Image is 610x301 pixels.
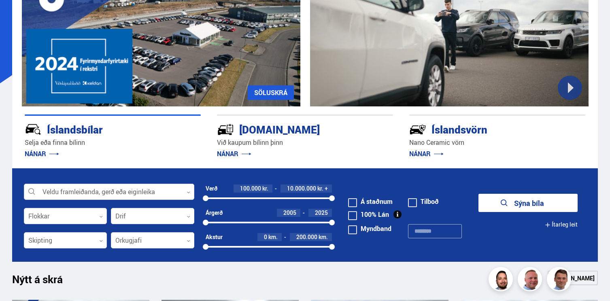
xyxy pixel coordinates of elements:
[240,184,261,192] span: 100.000
[206,185,217,192] div: Verð
[217,121,234,138] img: tr5P-W3DuiFaO7aO.svg
[325,185,328,192] span: +
[25,138,201,147] p: Selja eða finna bílinn
[25,122,172,136] div: Íslandsbílar
[548,268,572,293] img: FbJEzSuNWCJXmdc-.webp
[217,122,364,136] div: [DOMAIN_NAME]
[315,209,328,216] span: 2025
[12,273,77,290] h1: Nýtt á skrá
[6,3,31,28] button: Open LiveChat chat widget
[283,209,296,216] span: 2005
[248,85,294,100] a: SÖLUSKRÁ
[409,138,585,147] p: Nano Ceramic vörn
[545,216,578,234] button: Ítarleg leit
[268,234,278,240] span: km.
[217,138,393,147] p: Við kaupum bílinn þinn
[478,194,578,212] button: Sýna bíla
[264,233,267,241] span: 0
[408,198,439,205] label: Tilboð
[319,234,328,240] span: km.
[348,211,389,218] label: 100% Lán
[296,233,317,241] span: 200.000
[25,149,59,158] a: NÁNAR
[206,210,223,216] div: Árgerð
[348,198,393,205] label: Á staðnum
[519,268,543,293] img: siFngHWaQ9KaOqBr.png
[409,149,444,158] a: NÁNAR
[348,225,391,232] label: Myndband
[409,122,557,136] div: Íslandsvörn
[25,121,42,138] img: JRvxyua_JYH6wB4c.svg
[409,121,426,138] img: -Svtn6bYgwAsiwNX.svg
[262,185,268,192] span: kr.
[217,149,251,158] a: NÁNAR
[490,268,514,293] img: nhp88E3Fdnt1Opn2.png
[317,185,323,192] span: kr.
[287,184,316,192] span: 10.000.000
[206,234,223,240] div: Akstur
